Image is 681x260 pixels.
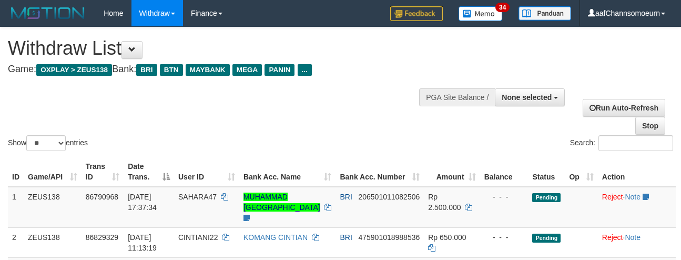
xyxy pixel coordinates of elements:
span: [DATE] 11:13:19 [128,233,157,252]
th: Amount: activate to sort column ascending [424,157,480,187]
span: BRI [340,233,352,242]
td: · [598,187,676,228]
img: MOTION_logo.png [8,5,88,21]
th: Op: activate to sort column ascending [565,157,597,187]
span: PANIN [265,64,294,76]
input: Search: [598,135,673,151]
span: Copy 475901018988536 to clipboard [358,233,420,242]
img: Feedback.jpg [390,6,443,21]
span: 86790968 [86,193,118,201]
span: [DATE] 17:37:34 [128,193,157,212]
a: KOMANG CINTIAN [243,233,308,242]
th: User ID: activate to sort column ascending [174,157,239,187]
label: Search: [570,135,673,151]
span: 34 [495,3,510,12]
span: MEGA [232,64,262,76]
div: - - - [484,192,524,202]
td: ZEUS138 [24,187,82,228]
span: None selected [502,93,552,102]
a: Reject [602,233,623,242]
td: · [598,227,676,257]
span: Rp 2.500.000 [428,193,461,212]
span: MAYBANK [186,64,230,76]
td: 2 [8,227,24,257]
th: Bank Acc. Number: activate to sort column ascending [336,157,424,187]
img: panduan.png [519,6,571,21]
img: Button%20Memo.svg [459,6,503,21]
th: Balance [480,157,528,187]
span: Pending [532,193,561,202]
a: Note [625,193,641,201]
span: SAHARA47 [178,193,217,201]
a: Reject [602,193,623,201]
span: Rp 650.000 [428,233,466,242]
label: Show entries [8,135,88,151]
a: Run Auto-Refresh [583,99,665,117]
span: ... [298,64,312,76]
th: Action [598,157,676,187]
span: BRI [136,64,157,76]
td: ZEUS138 [24,227,82,257]
a: Stop [635,117,665,135]
td: 1 [8,187,24,228]
th: Date Trans.: activate to sort column descending [124,157,174,187]
div: PGA Site Balance / [419,88,495,106]
th: Game/API: activate to sort column ascending [24,157,82,187]
th: Trans ID: activate to sort column ascending [82,157,124,187]
a: MUHAMMAD [GEOGRAPHIC_DATA] [243,193,320,212]
button: None selected [495,88,565,106]
th: Status [528,157,565,187]
span: 86829329 [86,233,118,242]
th: ID [8,157,24,187]
span: BTN [160,64,183,76]
span: CINTIANI22 [178,233,218,242]
h1: Withdraw List [8,38,443,59]
span: Copy 206501011082506 to clipboard [358,193,420,201]
span: Pending [532,234,561,243]
th: Bank Acc. Name: activate to sort column ascending [239,157,336,187]
h4: Game: Bank: [8,64,443,75]
a: Note [625,233,641,242]
div: - - - [484,232,524,243]
span: BRI [340,193,352,201]
select: Showentries [26,135,66,151]
span: OXPLAY > ZEUS138 [36,64,112,76]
